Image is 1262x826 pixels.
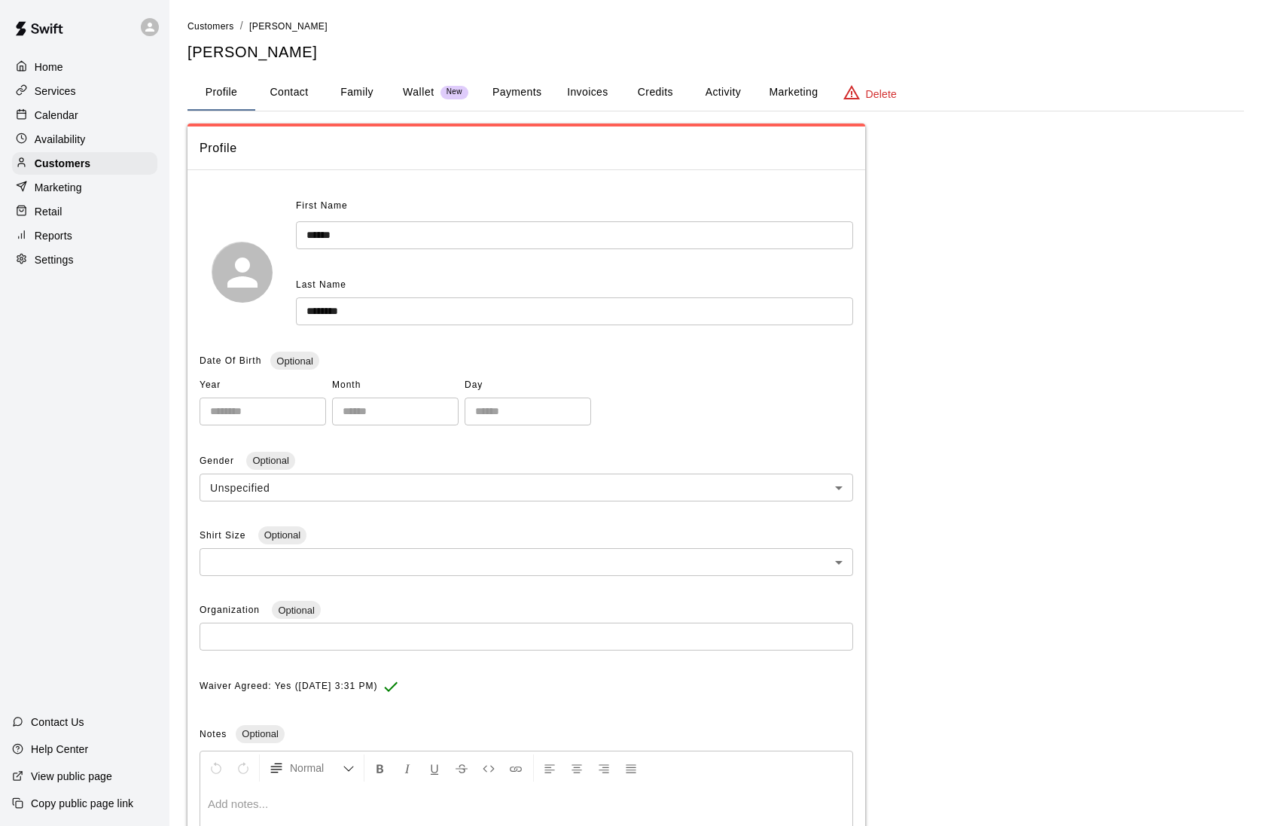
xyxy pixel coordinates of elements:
[476,754,501,782] button: Insert Code
[440,87,468,97] span: New
[31,715,84,730] p: Contact Us
[249,21,328,32] span: [PERSON_NAME]
[332,373,459,398] span: Month
[403,84,434,100] p: Wallet
[35,228,72,243] p: Reports
[35,156,90,171] p: Customers
[12,248,157,271] a: Settings
[621,75,689,111] button: Credits
[258,529,306,541] span: Optional
[31,742,88,757] p: Help Center
[449,754,474,782] button: Format Strikethrough
[296,194,348,218] span: First Name
[12,224,157,247] a: Reports
[553,75,621,111] button: Invoices
[35,84,76,99] p: Services
[200,675,377,699] span: Waiver Agreed: Yes ([DATE] 3:31 PM)
[200,729,227,739] span: Notes
[537,754,562,782] button: Left Align
[480,75,553,111] button: Payments
[246,455,294,466] span: Optional
[187,21,234,32] span: Customers
[236,728,284,739] span: Optional
[35,132,86,147] p: Availability
[35,108,78,123] p: Calendar
[200,139,853,158] span: Profile
[187,75,255,111] button: Profile
[35,180,82,195] p: Marketing
[263,754,361,782] button: Formatting Options
[187,42,1244,62] h5: [PERSON_NAME]
[240,18,243,34] li: /
[465,373,591,398] span: Day
[296,279,346,290] span: Last Name
[591,754,617,782] button: Right Align
[618,754,644,782] button: Justify Align
[12,80,157,102] a: Services
[187,20,234,32] a: Customers
[200,605,263,615] span: Organization
[35,204,62,219] p: Retail
[35,59,63,75] p: Home
[12,176,157,199] a: Marketing
[31,769,112,784] p: View public page
[31,796,133,811] p: Copy public page link
[35,252,74,267] p: Settings
[187,18,1244,35] nav: breadcrumb
[200,474,853,501] div: Unspecified
[689,75,757,111] button: Activity
[395,754,420,782] button: Format Italics
[203,754,229,782] button: Undo
[12,152,157,175] a: Customers
[422,754,447,782] button: Format Underline
[323,75,391,111] button: Family
[200,530,249,541] span: Shirt Size
[757,75,830,111] button: Marketing
[12,200,157,223] a: Retail
[272,605,320,616] span: Optional
[12,104,157,126] a: Calendar
[200,373,326,398] span: Year
[200,355,261,366] span: Date Of Birth
[564,754,590,782] button: Center Align
[270,355,319,367] span: Optional
[290,760,343,776] span: Normal
[187,75,1244,111] div: basic tabs example
[255,75,323,111] button: Contact
[230,754,256,782] button: Redo
[12,128,157,151] a: Availability
[866,87,897,102] p: Delete
[503,754,529,782] button: Insert Link
[200,456,237,466] span: Gender
[12,56,157,78] a: Home
[367,754,393,782] button: Format Bold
